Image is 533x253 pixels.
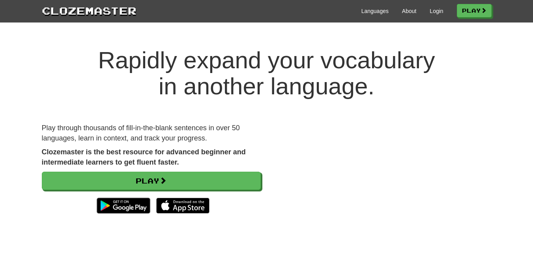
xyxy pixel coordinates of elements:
a: Clozemaster [42,3,137,18]
img: Get it on Google Play [93,194,154,217]
a: About [402,7,417,15]
p: Play through thousands of fill-in-the-blank sentences in over 50 languages, learn in context, and... [42,123,261,143]
strong: Clozemaster is the best resource for advanced beginner and intermediate learners to get fluent fa... [42,148,246,166]
a: Play [457,4,492,17]
a: Login [430,7,443,15]
a: Play [42,172,261,190]
img: Download_on_the_App_Store_Badge_US-UK_135x40-25178aeef6eb6b83b96f5f2d004eda3bffbb37122de64afbaef7... [156,198,209,214]
a: Languages [361,7,389,15]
